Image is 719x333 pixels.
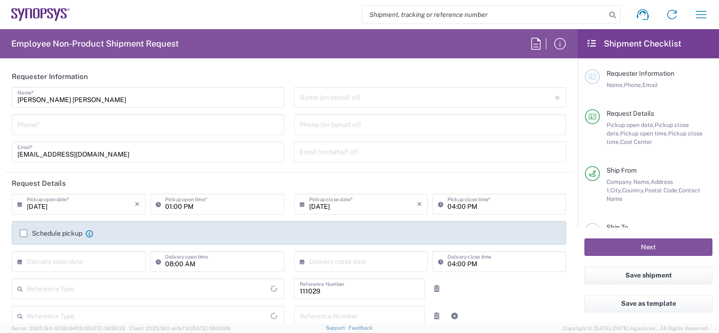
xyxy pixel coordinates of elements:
a: Feedback [349,325,373,331]
span: Pickup open time, [620,130,668,137]
span: Client: 2025.19.0-aefe70c [129,325,231,331]
h2: Shipment Checklist [586,38,681,49]
button: Next [584,238,712,256]
a: Remove Reference [430,282,443,295]
a: Remove Reference [430,309,443,323]
i: × [135,197,140,212]
span: [DATE] 08:00:06 [191,325,231,331]
span: Name, [607,81,624,88]
button: Save as template [584,295,712,312]
span: Phone, [624,81,642,88]
h2: Requester Information [12,72,88,81]
span: Ship To [607,223,628,231]
h2: Employee Non-Product Shipment Request [11,38,179,49]
i: × [417,197,422,212]
span: Email [642,81,658,88]
span: Cost Center [620,138,652,145]
span: City, [610,187,622,194]
span: Request Details [607,110,654,117]
span: Requester Information [607,70,674,77]
span: Pickup open date, [607,121,655,128]
a: Support [326,325,349,331]
span: Ship From [607,166,637,174]
span: Postal Code, [645,187,679,194]
span: Country, [622,187,645,194]
label: Schedule pickup [20,230,82,237]
button: Save shipment [584,267,712,284]
h2: Request Details [12,179,66,188]
span: [DATE] 08:26:33 [86,325,125,331]
span: Server: 2025.19.0-1259b540fc1 [11,325,125,331]
span: Copyright © [DATE]-[DATE] Agistix Inc., All Rights Reserved [563,324,708,333]
input: Shipment, tracking or reference number [362,6,606,24]
span: Company Name, [607,178,651,185]
a: Add Reference [448,309,461,323]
